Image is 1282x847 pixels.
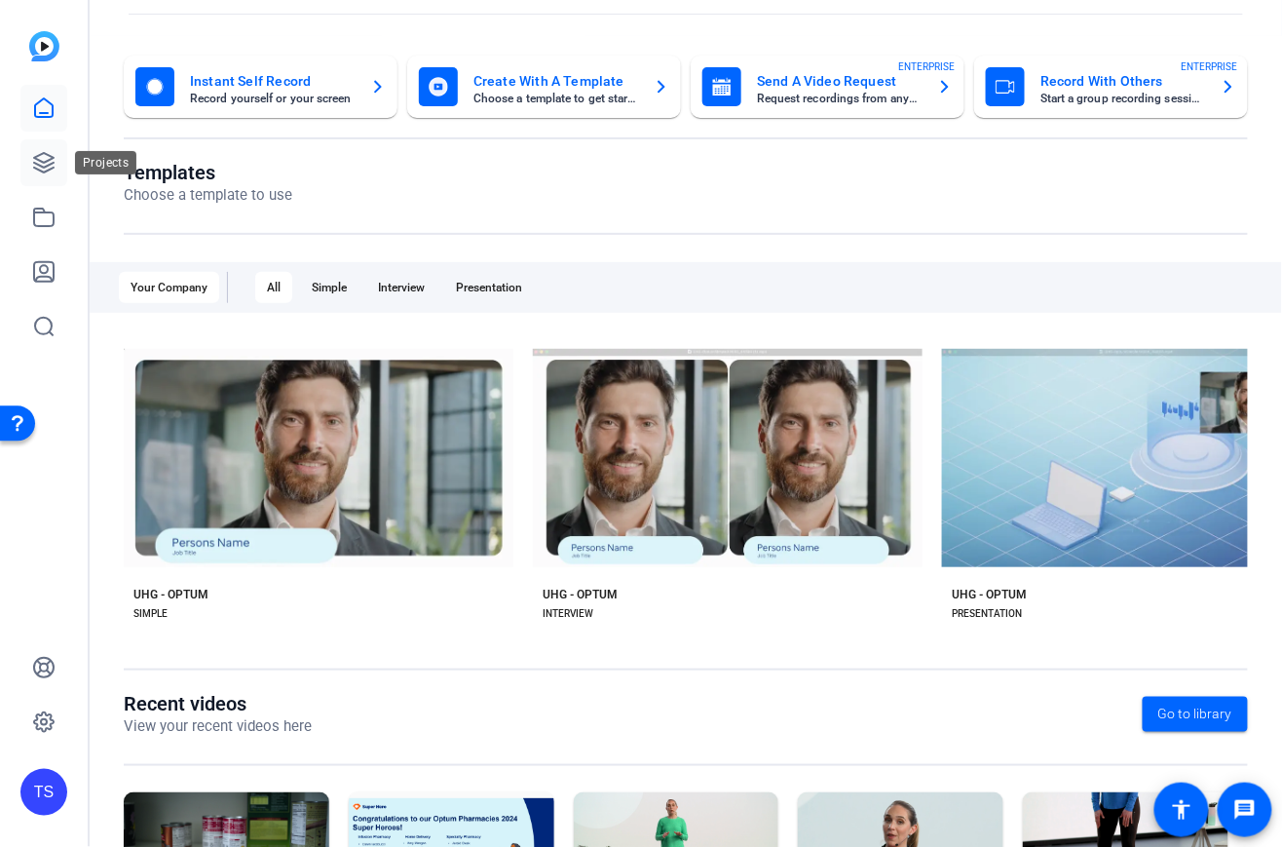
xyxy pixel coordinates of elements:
[124,56,397,118] button: Instant Self RecordRecord yourself or your screen
[20,769,67,816] div: TS
[952,587,1027,602] div: UHG - OPTUM
[133,587,208,602] div: UHG - OPTUM
[691,56,964,118] button: Send A Video RequestRequest recordings from anyone, anywhereENTERPRISE
[952,606,1022,622] div: PRESENTATION
[1040,93,1205,104] mat-card-subtitle: Start a group recording session
[366,272,436,303] div: Interview
[444,272,534,303] div: Presentation
[473,93,638,104] mat-card-subtitle: Choose a template to get started
[119,272,219,303] div: Your Company
[124,692,312,715] h1: Recent videos
[124,184,292,207] p: Choose a template to use
[190,93,355,104] mat-card-subtitle: Record yourself or your screen
[29,31,59,61] img: blue-gradient.svg
[75,151,136,174] div: Projects
[1170,798,1193,822] mat-icon: accessibility
[757,93,922,104] mat-card-subtitle: Request recordings from anyone, anywhere
[124,161,292,184] h1: Templates
[543,606,593,622] div: INTERVIEW
[757,69,922,93] mat-card-title: Send A Video Request
[1158,704,1232,724] span: Go to library
[300,272,358,303] div: Simple
[898,59,955,74] span: ENTERPRISE
[133,606,168,622] div: SIMPLE
[1233,798,1257,822] mat-icon: message
[1143,697,1248,732] a: Go to library
[974,56,1248,118] button: Record With OthersStart a group recording sessionENTERPRISE
[124,715,312,738] p: View your recent videos here
[473,69,638,93] mat-card-title: Create With A Template
[1040,69,1205,93] mat-card-title: Record With Others
[543,587,618,602] div: UHG - OPTUM
[1182,59,1238,74] span: ENTERPRISE
[190,69,355,93] mat-card-title: Instant Self Record
[407,56,681,118] button: Create With A TemplateChoose a template to get started
[255,272,292,303] div: All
